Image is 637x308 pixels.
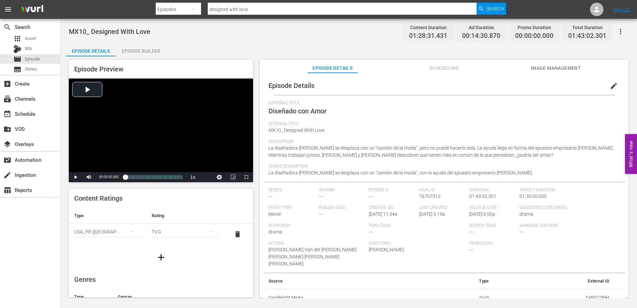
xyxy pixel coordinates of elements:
button: Playback Rate [186,172,199,182]
div: Progress Bar [125,175,183,179]
span: Asset [25,35,36,42]
span: menu [4,5,12,13]
span: 01:43:02.301 [469,194,496,199]
div: Episode Details [65,43,116,59]
span: Create [3,80,11,88]
span: 00:00:00.000 [515,32,553,40]
span: Episode #: [369,188,415,193]
span: Season: [319,188,365,193]
span: La diseñadora [PERSON_NAME] se desplaza con un "camión de la moda", con la ayuda del apuesto empr... [268,170,533,175]
td: Guid [423,289,494,306]
span: drama [520,211,533,217]
button: Picture-in-Picture [226,172,240,182]
span: Internal Title [268,121,617,127]
div: Content Duration [409,23,447,32]
span: Episode Details [307,64,358,72]
button: Search [477,3,506,15]
span: Image Management [531,64,581,72]
span: Overlays [3,140,11,148]
th: Type [69,289,112,305]
table: simple table [263,273,625,307]
span: --- [268,194,273,199]
button: delete [230,226,246,242]
span: 00:00:00.000 [99,175,118,179]
th: Source [263,273,423,289]
span: Schedule [3,110,11,118]
th: Type [69,208,146,224]
th: External ID [494,273,615,289]
span: Release Date: [469,205,516,211]
button: Episode Details [65,43,116,56]
span: Duration: [469,188,516,193]
span: --- [369,194,373,199]
button: Episode Builder [116,43,166,56]
span: Suggested Categories: [520,205,617,211]
div: Episode Builder [116,43,166,59]
span: --- [319,194,323,199]
span: Description [268,139,617,145]
span: Episode Preview [74,65,124,73]
span: Scheduling [419,64,470,72]
th: Candlelight Media [263,289,423,306]
span: 01:43:02.301 [568,32,606,40]
span: Movie [268,211,281,217]
span: Search [486,3,504,15]
div: Video Player [69,79,253,182]
span: Series [13,65,21,73]
span: La diseñadora [PERSON_NAME] se desplaza con un "camión de la moda", pero no puede hacerlo sola. L... [268,145,614,158]
span: Search [3,23,11,31]
span: Short Description [268,164,617,169]
span: Ingestion [3,171,11,179]
span: --- [369,229,373,235]
span: Last Updated: [419,205,466,211]
span: edit [610,82,618,90]
span: External Title [268,101,617,106]
span: 01:28:31.431 [409,32,447,40]
span: 00:14:30.870 [462,32,500,40]
button: Fullscreen [240,172,253,182]
span: VOD [3,125,11,133]
span: Diseñado con Amor [268,107,327,115]
td: CAN51289H [494,289,615,306]
span: Episode [25,56,40,62]
button: Open Feedback Widget [625,134,637,174]
span: Automation [3,156,11,164]
span: Genres [74,275,96,284]
span: Series: [268,188,315,193]
span: Target Duration: [520,188,617,193]
span: --- [469,247,473,252]
th: Rating [146,208,224,224]
span: Asset [13,35,21,43]
div: Bits [13,45,21,53]
span: Producers [469,241,566,246]
span: Entry Type: [268,205,315,211]
span: Samsung VOD Row: [520,223,566,228]
span: Roku Tags: [369,223,466,228]
div: Total Duration [568,23,606,32]
span: Created On: [369,205,415,211]
button: Jump To Time [213,172,226,182]
span: delete [234,230,242,238]
span: [PERSON_NAME] Van der [PERSON_NAME] [PERSON_NAME] [PERSON_NAME] [PERSON_NAME] [268,247,356,266]
span: Keywords: [268,223,365,228]
span: MX10_ Designed With Love [268,127,325,133]
th: Genres [112,289,232,305]
span: Episode Details [268,82,314,90]
div: TVG [152,222,218,241]
span: Directors [369,241,466,246]
span: Series [25,66,37,72]
span: Episode [13,55,21,63]
span: Publish Date: [319,205,365,211]
span: drama [268,229,282,235]
span: --- [319,211,323,217]
img: ans4CAIJ8jUAAAAAAAAAAAAAAAAAAAAAAAAgQb4GAAAAAAAAAAAAAAAAAAAAAAAAJMjXAAAAAAAAAAAAAAAAAAAAAAAAgAT5G... [16,2,48,17]
span: Bits [25,45,32,52]
th: Type [423,273,494,289]
button: Play [69,172,82,182]
span: --- [520,229,524,235]
div: Promo Duration [515,23,553,32]
span: [DATE] 6:00p [469,211,495,217]
span: Actors [268,241,365,246]
span: Content Ratings [74,194,122,202]
span: Reports [3,186,11,194]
